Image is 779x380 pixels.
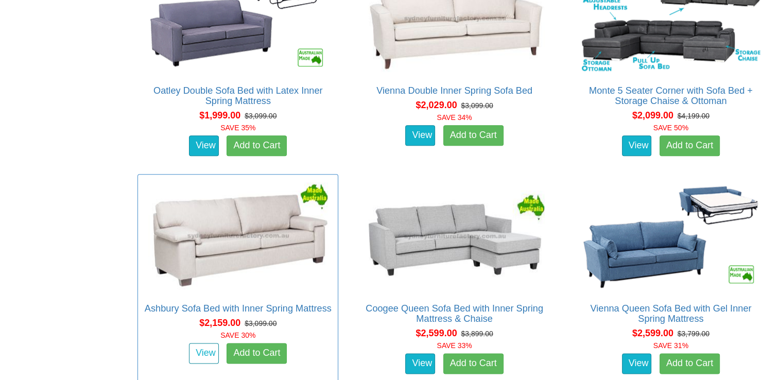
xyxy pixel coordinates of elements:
[653,124,688,132] font: SAVE 50%
[437,113,472,122] font: SAVE 34%
[199,318,240,328] span: $2,159.00
[416,100,457,110] span: $2,029.00
[622,353,652,374] a: View
[622,135,652,156] a: View
[660,135,720,156] a: Add to Cart
[405,353,435,374] a: View
[653,341,688,350] font: SAVE 31%
[632,110,673,120] span: $2,099.00
[227,135,287,156] a: Add to Cart
[589,85,753,106] a: Monte 5 Seater Corner with Sofa Bed + Storage Chaise & Ottoman
[443,353,504,374] a: Add to Cart
[189,135,219,156] a: View
[578,180,764,293] img: Vienna Queen Sofa Bed with Gel Inner Spring Mattress
[189,343,219,364] a: View
[660,353,720,374] a: Add to Cart
[678,330,709,338] del: $3,799.00
[145,180,331,293] img: Ashbury Sofa Bed with Inner Spring Mattress
[220,124,255,132] font: SAVE 35%
[590,303,751,324] a: Vienna Queen Sofa Bed with Gel Inner Spring Mattress
[461,101,493,110] del: $3,099.00
[632,328,673,338] span: $2,599.00
[376,85,532,96] a: Vienna Double Inner Spring Sofa Bed
[416,328,457,338] span: $2,599.00
[153,85,323,106] a: Oatley Double Sofa Bed with Latex Inner Spring Mattress
[245,112,276,120] del: $3,099.00
[366,303,543,324] a: Coogee Queen Sofa Bed with Inner Spring Mattress & Chaise
[199,110,240,120] span: $1,999.00
[437,341,472,350] font: SAVE 33%
[362,180,547,293] img: Coogee Queen Sofa Bed with Inner Spring Mattress & Chaise
[678,112,709,120] del: $4,199.00
[220,331,255,339] font: SAVE 30%
[461,330,493,338] del: $3,899.00
[227,343,287,364] a: Add to Cart
[405,125,435,146] a: View
[145,303,332,314] a: Ashbury Sofa Bed with Inner Spring Mattress
[443,125,504,146] a: Add to Cart
[245,319,276,327] del: $3,099.00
